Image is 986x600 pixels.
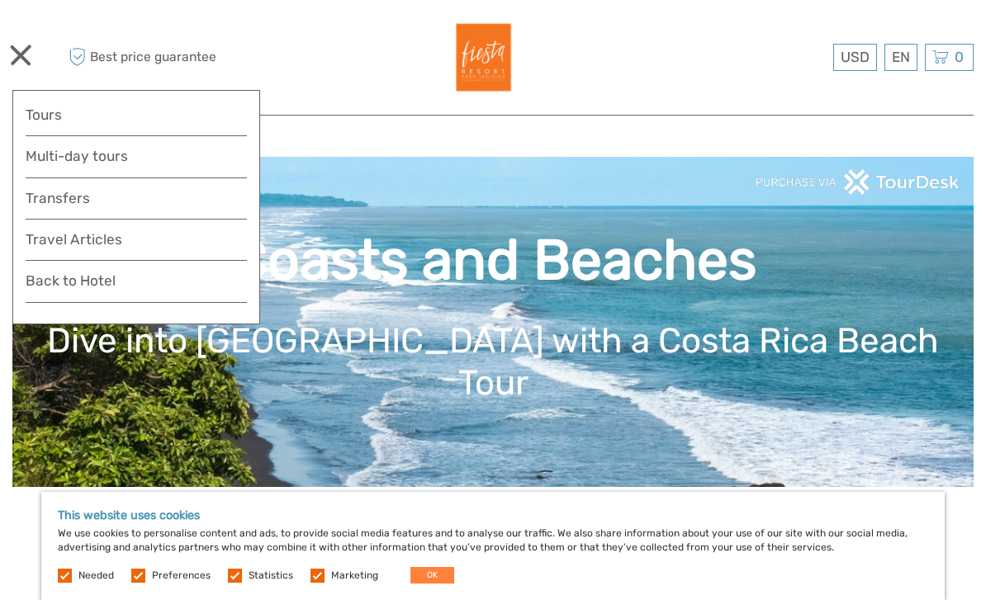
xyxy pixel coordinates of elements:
button: Open LiveChat chat widget [190,26,210,45]
h1: Dive into [GEOGRAPHIC_DATA] with a Costa Rica Beach Tour [37,320,949,404]
h1: Coasts and Beaches [37,227,949,294]
label: Marketing [331,569,378,583]
label: Needed [78,569,114,583]
div: We use cookies to personalise content and ads, to provide social media features and to analyse ou... [41,492,945,600]
label: Statistics [249,569,293,583]
p: We're away right now. Please check back later! [23,29,187,42]
label: Preferences [152,569,211,583]
a: Tours [26,103,247,127]
span: Best price guarantee [64,44,253,71]
img: PurchaseViaTourDeskwhite.png [755,169,961,195]
h5: This website uses cookies [58,508,928,522]
img: Fiesta Resort [440,17,522,98]
button: OK [410,567,454,583]
div: EN [884,44,917,71]
span: 0 [952,49,966,65]
a: Multi-day tours [26,144,247,168]
a: Back to Hotel [26,269,247,302]
a: Transfers [26,187,247,210]
span: USD [841,49,870,65]
a: Travel Articles [26,228,247,261]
